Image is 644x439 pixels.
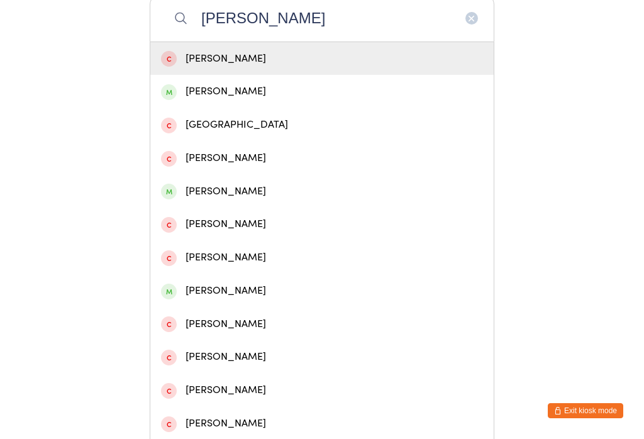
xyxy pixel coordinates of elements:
[161,150,483,167] div: [PERSON_NAME]
[161,116,483,133] div: [GEOGRAPHIC_DATA]
[161,83,483,100] div: [PERSON_NAME]
[548,403,623,418] button: Exit kiosk mode
[161,249,483,266] div: [PERSON_NAME]
[161,183,483,200] div: [PERSON_NAME]
[161,50,483,67] div: [PERSON_NAME]
[161,216,483,233] div: [PERSON_NAME]
[161,282,483,299] div: [PERSON_NAME]
[161,415,483,432] div: [PERSON_NAME]
[161,382,483,399] div: [PERSON_NAME]
[161,348,483,365] div: [PERSON_NAME]
[161,316,483,333] div: [PERSON_NAME]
